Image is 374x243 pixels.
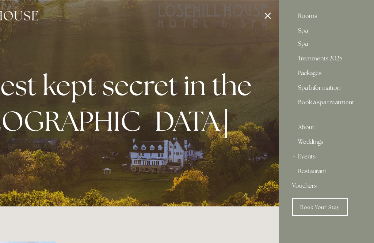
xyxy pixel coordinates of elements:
div: Restaurant [292,164,361,179]
a: Spa [298,41,355,50]
a: Vouchers [292,179,361,193]
a: Treatments 2025 [298,56,355,64]
a: Packages [298,70,355,79]
a: Book Your Stay [292,198,348,216]
div: Weddings [292,135,361,149]
div: Events [292,149,361,164]
div: Rooms [292,9,361,23]
div: About [292,120,361,135]
div: Spa [292,23,361,38]
a: Book a spa treatment [298,100,355,111]
a: Spa Information [298,85,355,94]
